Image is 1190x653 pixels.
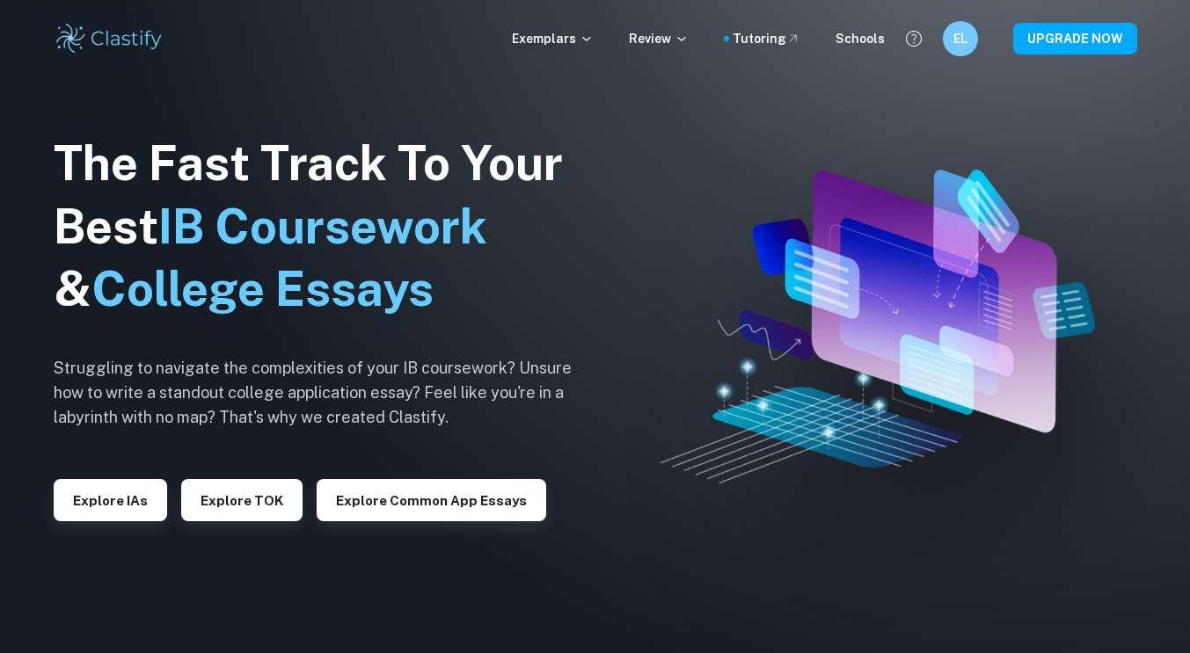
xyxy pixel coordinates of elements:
button: EL [943,21,978,56]
a: Schools [836,29,885,48]
button: Help and Feedback [899,24,929,54]
button: Explore Common App essays [317,479,546,521]
a: Explore TOK [181,491,303,508]
button: Explore IAs [54,479,167,521]
p: Exemplars [512,29,594,48]
a: Explore Common App essays [317,491,546,508]
img: Clastify hero [661,170,1094,483]
span: IB Coursework [158,199,487,254]
a: Tutoring [733,29,800,48]
p: Review [629,29,689,48]
button: Explore TOK [181,479,303,521]
h6: EL [950,29,970,48]
a: Explore IAs [54,491,167,508]
h1: The Fast Track To Your Best & [54,132,599,322]
h6: Struggling to navigate the complexities of your IB coursework? Unsure how to write a standout col... [54,356,599,430]
span: College Essays [91,261,434,316]
img: Clastify logo [54,21,165,56]
button: UPGRADE NOW [1013,23,1137,54]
